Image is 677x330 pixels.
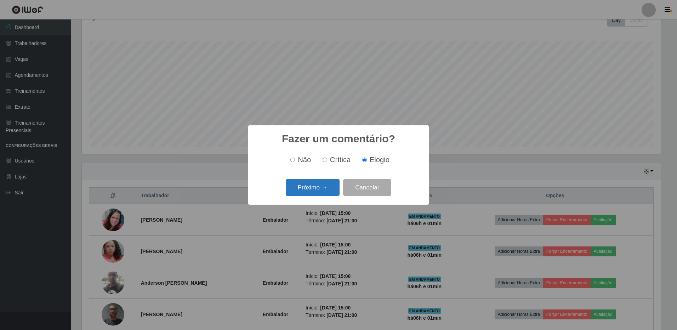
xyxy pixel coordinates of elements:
button: Próximo → [286,179,340,196]
span: Elogio [370,156,389,164]
span: Não [298,156,311,164]
input: Não [290,158,295,162]
input: Elogio [362,158,367,162]
button: Cancelar [343,179,391,196]
input: Crítica [323,158,327,162]
span: Crítica [330,156,351,164]
h2: Fazer um comentário? [282,132,395,145]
